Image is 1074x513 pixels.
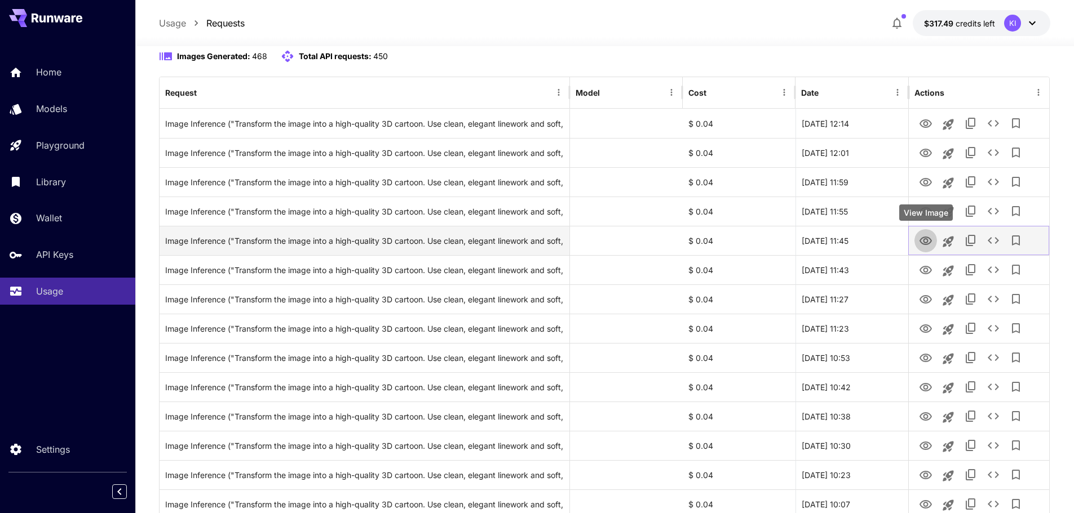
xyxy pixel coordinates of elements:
button: Launch in playground [937,172,960,194]
button: Add to library [1005,258,1027,281]
p: API Keys [36,248,73,261]
button: Add to library [1005,317,1027,340]
button: Menu [664,84,679,100]
div: Click to copy prompt [165,139,564,167]
button: See details [982,258,1005,281]
p: Requests [206,16,245,30]
div: $ 0.04 [683,343,795,372]
button: View Image [914,229,937,252]
button: Launch in playground [937,465,960,487]
button: Launch in playground [937,113,960,136]
div: Cost [688,88,706,97]
div: Click to copy prompt [165,285,564,314]
button: See details [982,346,1005,369]
div: $ 0.04 [683,109,795,138]
div: 28 Aug, 2025 10:30 [795,431,908,460]
button: Copy TaskUUID [960,317,982,340]
button: See details [982,229,1005,252]
div: Click to copy prompt [165,226,564,255]
span: 468 [252,51,267,61]
button: Add to library [1005,346,1027,369]
div: $317.49137 [924,17,995,29]
button: Launch in playground [937,260,960,282]
button: View Image [914,346,937,369]
button: View Image [914,141,937,164]
button: Add to library [1005,229,1027,252]
button: Launch in playground [937,377,960,399]
button: See details [982,112,1005,135]
button: See details [982,317,1005,340]
div: $ 0.04 [683,402,795,431]
div: 28 Aug, 2025 12:14 [795,109,908,138]
button: Sort [708,84,723,100]
div: Click to copy prompt [165,109,564,138]
button: Collapse sidebar [112,484,127,499]
div: 28 Aug, 2025 11:59 [795,167,908,197]
button: See details [982,376,1005,398]
button: View Image [914,463,937,486]
button: View Image [914,404,937,427]
div: Click to copy prompt [165,402,564,431]
button: Menu [551,84,567,100]
div: 28 Aug, 2025 10:42 [795,372,908,402]
button: Add to library [1005,141,1027,164]
div: 28 Aug, 2025 11:23 [795,314,908,343]
button: View Image [914,375,937,398]
button: Copy TaskUUID [960,171,982,193]
button: Add to library [1005,288,1027,310]
button: Copy TaskUUID [960,463,982,486]
span: 450 [373,51,388,61]
button: Copy TaskUUID [960,288,982,310]
button: Add to library [1005,171,1027,193]
p: Usage [159,16,186,30]
div: 28 Aug, 2025 11:43 [795,255,908,284]
button: View Image [914,170,937,193]
button: Menu [1031,84,1046,100]
div: KI [1004,15,1021,32]
button: See details [982,171,1005,193]
button: See details [982,434,1005,457]
div: $ 0.04 [683,372,795,402]
div: $ 0.04 [683,314,795,343]
p: Models [36,102,67,115]
div: 28 Aug, 2025 10:23 [795,460,908,489]
button: Add to library [1005,463,1027,486]
div: Click to copy prompt [165,431,564,460]
button: Sort [820,84,836,100]
div: 28 Aug, 2025 11:27 [795,284,908,314]
button: Launch in playground [937,347,960,370]
nav: breadcrumb [159,16,245,30]
button: Copy TaskUUID [960,141,982,164]
div: Click to copy prompt [165,373,564,402]
button: Launch in playground [937,406,960,429]
div: Click to copy prompt [165,256,564,284]
div: 28 Aug, 2025 11:55 [795,197,908,226]
button: Launch in playground [937,318,960,341]
span: $317.49 [924,19,956,28]
div: Click to copy prompt [165,344,564,372]
div: $ 0.04 [683,138,795,167]
button: Sort [198,84,214,100]
button: $317.49137KI [913,10,1050,36]
div: Request [165,88,197,97]
button: See details [982,463,1005,486]
button: Menu [776,84,792,100]
button: Launch in playground [937,230,960,253]
div: Click to copy prompt [165,314,564,343]
div: Click to copy prompt [165,168,564,197]
button: See details [982,141,1005,164]
button: See details [982,200,1005,222]
button: View Image [914,434,937,457]
div: Model [576,88,600,97]
button: Copy TaskUUID [960,258,982,281]
div: Actions [914,88,944,97]
button: View Image [914,287,937,310]
button: Copy TaskUUID [960,405,982,427]
button: Add to library [1005,200,1027,222]
button: Copy TaskUUID [960,346,982,369]
div: Collapse sidebar [121,481,135,502]
button: Sort [601,84,617,100]
span: Images Generated: [177,51,250,61]
button: Copy TaskUUID [960,229,982,252]
button: See details [982,405,1005,427]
